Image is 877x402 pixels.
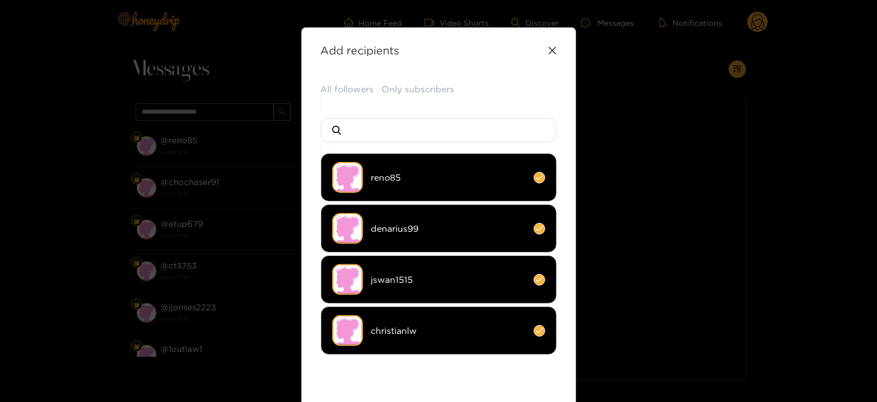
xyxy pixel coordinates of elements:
button: All followers [321,83,374,96]
img: no-avatar.png [332,162,363,193]
strong: Add recipients [321,44,400,57]
button: Only subscribers [382,83,455,96]
span: reno85 [371,171,526,184]
img: no-avatar.png [332,264,363,295]
img: no-avatar.png [332,315,363,346]
span: jswan1515 [371,273,526,286]
img: no-avatar.png [332,213,363,244]
span: denarius99 [371,222,526,235]
span: christianlw [371,325,526,337]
